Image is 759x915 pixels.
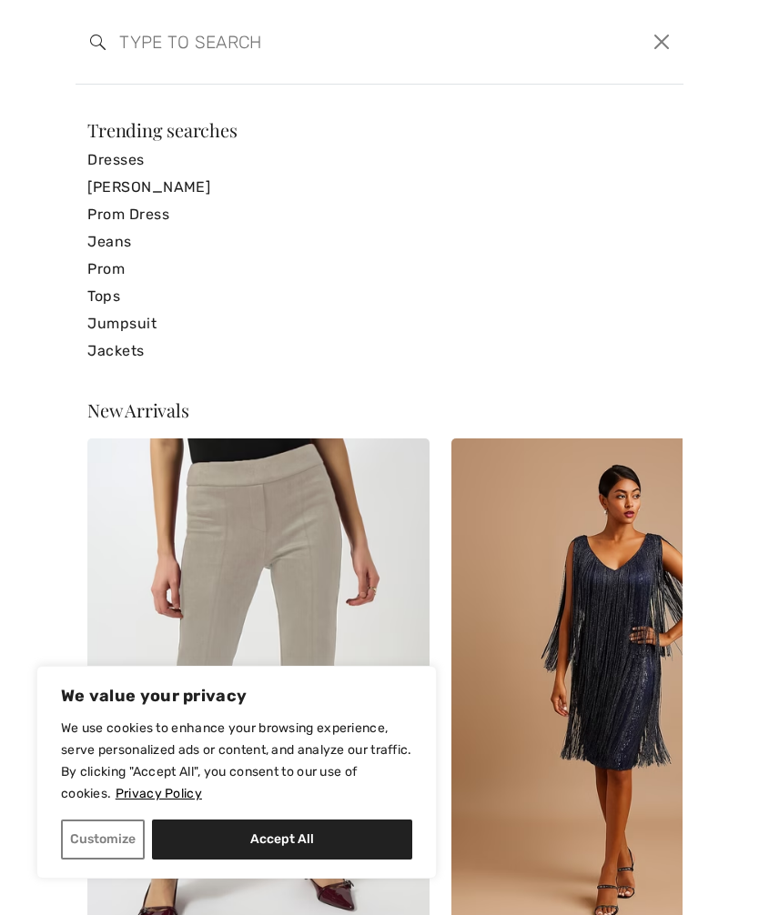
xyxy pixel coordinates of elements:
[61,685,412,707] p: We value your privacy
[87,310,672,337] a: Jumpsuit
[152,819,412,860] button: Accept All
[87,228,672,256] a: Jeans
[647,27,675,56] button: Close
[87,121,672,139] div: Trending searches
[106,15,523,69] input: TYPE TO SEARCH
[115,785,203,802] a: Privacy Policy
[87,146,672,174] a: Dresses
[87,201,672,228] a: Prom Dress
[87,256,672,283] a: Prom
[87,397,188,422] span: New Arrivals
[90,35,106,50] img: search the website
[87,283,672,310] a: Tops
[87,337,672,365] a: Jackets
[87,174,672,201] a: [PERSON_NAME]
[61,718,412,805] p: We use cookies to enhance your browsing experience, serve personalized ads or content, and analyz...
[61,819,145,860] button: Customize
[36,666,437,879] div: We value your privacy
